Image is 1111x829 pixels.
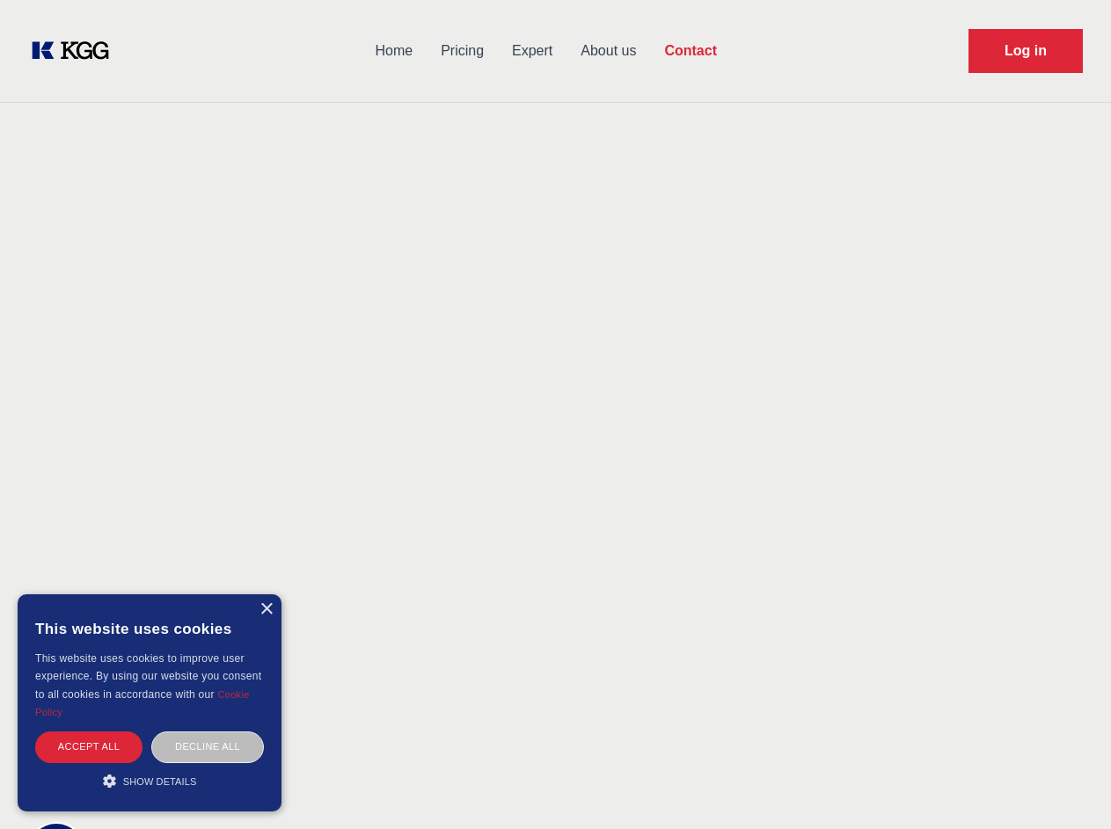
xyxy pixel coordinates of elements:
a: Contact [650,28,731,74]
span: This website uses cookies to improve user experience. By using our website you consent to all coo... [35,652,261,701]
div: Accept all [35,731,143,762]
a: Expert [498,28,566,74]
div: Show details [35,772,264,789]
a: About us [566,28,650,74]
div: This website uses cookies [35,607,264,650]
a: Cookie Policy [35,689,250,717]
div: Decline all [151,731,264,762]
a: Pricing [427,28,498,74]
a: Request Demo [968,29,1083,73]
span: Show details [123,776,197,787]
a: KOL Knowledge Platform: Talk to Key External Experts (KEE) [28,37,123,65]
div: Close [259,603,273,616]
iframe: Chat Widget [1023,745,1111,829]
a: Home [361,28,427,74]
